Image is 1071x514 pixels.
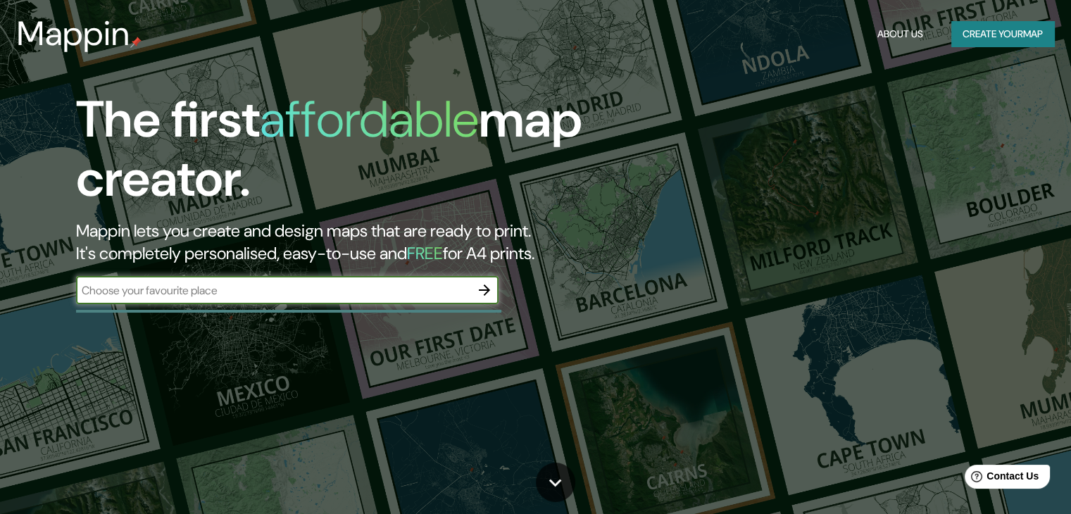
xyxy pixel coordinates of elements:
[260,87,479,152] h1: affordable
[17,14,130,54] h3: Mappin
[76,90,612,220] h1: The first map creator.
[76,220,612,265] h2: Mappin lets you create and design maps that are ready to print. It's completely personalised, eas...
[872,21,929,47] button: About Us
[946,459,1056,499] iframe: Help widget launcher
[130,37,142,48] img: mappin-pin
[951,21,1054,47] button: Create yourmap
[76,282,470,299] input: Choose your favourite place
[407,242,443,264] h5: FREE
